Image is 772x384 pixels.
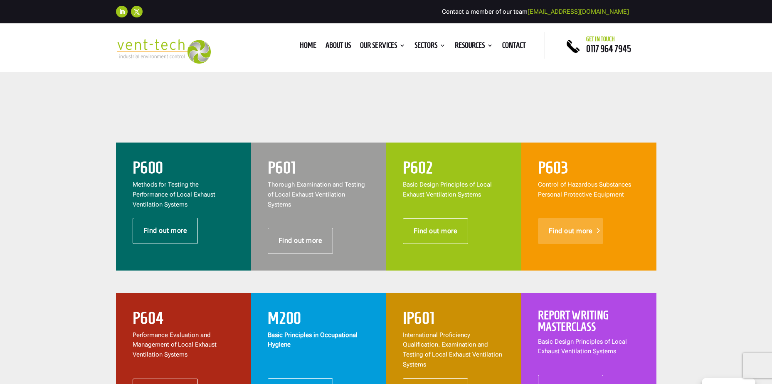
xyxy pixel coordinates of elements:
span: International Proficiency Qualification. Examination and Testing of Local Exhaust Ventilation Sys... [403,331,502,368]
h2: Report Writing Masterclass [538,310,640,337]
h2: IP601 [403,310,505,330]
span: Thorough Examination and Testing of Local Exhaust Ventilation Systems [268,181,365,208]
span: Contact a member of our team [442,8,629,15]
span: Basic Design Principles of Local Exhaust Ventilation Systems [403,181,492,198]
a: Home [300,42,316,52]
a: [EMAIL_ADDRESS][DOMAIN_NAME] [528,8,629,15]
h2: P600 [133,159,234,180]
h2: P603 [538,159,640,180]
a: About us [326,42,351,52]
a: Follow on X [131,6,143,17]
span: Methods for Testing the Performance of Local Exhaust Ventilation Systems [133,181,215,208]
h2: M200 [268,310,370,330]
a: Our Services [360,42,405,52]
a: Find out more [268,228,333,254]
a: 0117 964 7945 [586,44,631,54]
a: Find out more [538,218,604,244]
strong: Basic Principles in Occupational Hygiene [268,331,358,349]
a: Find out more [133,218,198,244]
a: Resources [455,42,493,52]
a: Follow on LinkedIn [116,6,128,17]
img: 2023-09-27T08_35_16.549ZVENT-TECH---Clear-background [116,39,211,64]
span: Basic Design Principles of Local Exhaust Ventilation Systems [538,338,627,355]
span: Control of Hazardous Substances Personal Protective Equipment [538,181,631,198]
span: Performance Evaluation and Management of Local Exhaust Ventilation Systems [133,331,217,359]
h2: P604 [133,310,234,330]
h2: P602 [403,159,505,180]
a: Find out more [403,218,469,244]
h2: P601 [268,159,370,180]
span: Get in touch [586,36,615,42]
a: Contact [502,42,526,52]
a: Sectors [414,42,446,52]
